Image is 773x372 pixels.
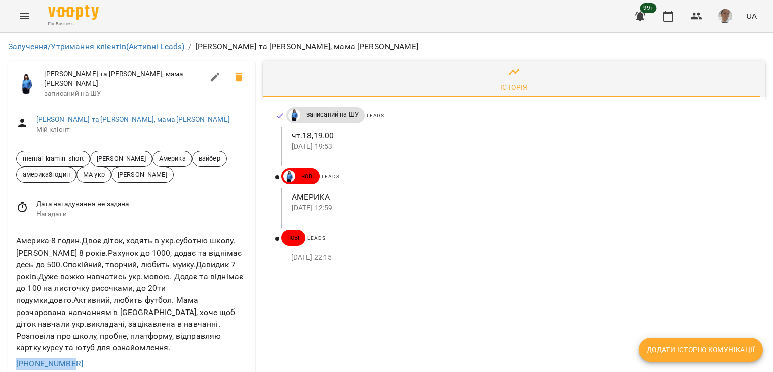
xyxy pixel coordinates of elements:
[36,209,247,219] span: Нагадати
[188,41,191,53] li: /
[307,235,325,241] span: Leads
[91,154,152,163] span: [PERSON_NAME]
[112,170,173,179] span: [PERSON_NAME]
[193,154,226,163] span: вайбер
[291,253,749,263] p: [DATE] 22:15
[500,81,528,93] div: Історія
[292,191,749,203] p: АМЕРИКА
[8,41,765,53] nav: breadcrumb
[36,125,247,135] span: Мій клієнт
[36,199,247,209] span: Дата нагадування не задана
[292,142,749,152] p: [DATE] 19:53
[17,170,76,179] span: америка8годин
[48,5,99,20] img: Voopty Logo
[196,41,418,53] p: [PERSON_NAME] та [PERSON_NAME], мама [PERSON_NAME]
[746,11,757,21] span: UA
[48,21,99,27] span: For Business
[292,203,749,213] p: [DATE] 12:59
[77,170,111,179] span: МА укр
[8,42,184,51] a: Залучення/Утримання клієнтів(Активні Leads)
[16,359,83,368] a: [PHONE_NUMBER]
[292,130,749,142] p: чт.18,19.00
[281,170,295,182] a: Дащенко Аня
[44,89,203,99] span: записаний на ШУ
[367,113,384,118] span: Leads
[16,74,36,94] img: Дащенко Аня
[36,115,230,123] a: [PERSON_NAME] та [PERSON_NAME], мама [PERSON_NAME]
[295,172,320,181] span: нові
[14,233,249,356] div: Америка-8 годин.Двоє діток, ходять в укр.суботню школу.[PERSON_NAME] 8 років.Рахунок до 1000, дод...
[288,109,300,121] img: Дащенко Аня
[322,174,339,179] span: Leads
[300,110,365,119] span: записаний на ШУ
[718,9,732,23] img: 4dd45a387af7859874edf35ff59cadb1.jpg
[640,3,657,13] span: 99+
[286,109,300,121] a: Дащенко Аня
[742,7,761,25] button: UA
[639,338,763,362] button: Додати історію комунікації
[647,344,755,356] span: Додати історію комунікації
[17,154,90,163] span: mental_kramin_short
[153,154,192,163] span: Америка
[12,4,36,28] button: Menu
[281,233,306,242] span: нові
[44,69,203,89] span: [PERSON_NAME] та [PERSON_NAME], мама [PERSON_NAME]
[283,170,295,182] img: Дащенко Аня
